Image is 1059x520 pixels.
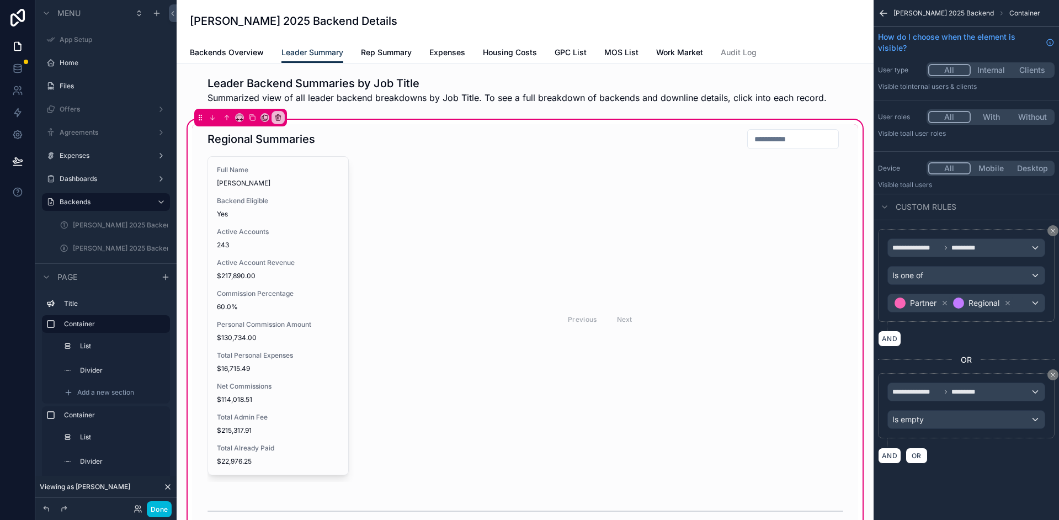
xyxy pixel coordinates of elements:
[1012,64,1053,76] button: Clients
[604,47,638,58] span: MOS List
[906,181,932,189] span: all users
[928,162,971,174] button: All
[878,164,922,173] label: Device
[878,129,1055,138] p: Visible to
[961,354,972,365] span: OR
[147,501,172,517] button: Done
[604,43,638,65] a: MOS List
[1009,9,1040,18] span: Container
[281,43,343,63] a: Leader Summary
[190,47,264,58] span: Backends Overview
[73,221,168,230] label: [PERSON_NAME] 2025 Backends Summary
[40,482,130,491] span: Viewing as [PERSON_NAME]
[73,244,168,253] label: [PERSON_NAME] 2025 Backends
[878,31,1041,54] span: How do I choose when the element is visible?
[80,433,159,442] label: List
[892,414,924,425] span: Is empty
[878,82,1055,91] p: Visible to
[906,448,928,464] button: OR
[80,457,159,466] label: Divider
[656,47,703,58] span: Work Market
[555,43,587,65] a: GPC List
[361,43,412,65] a: Rep Summary
[60,198,148,206] label: Backends
[80,366,159,375] label: Divider
[190,13,397,29] h1: [PERSON_NAME] 2025 Backend Details
[968,298,999,309] span: Regional
[878,113,922,121] label: User roles
[887,410,1045,429] button: Is empty
[60,174,148,183] label: Dashboards
[878,31,1055,54] a: How do I choose when the element is visible?
[971,111,1012,123] button: With
[971,64,1012,76] button: Internal
[60,59,163,67] label: Home
[80,342,159,351] label: List
[1012,111,1053,123] button: Without
[878,66,922,75] label: User type
[60,151,148,160] label: Expenses
[35,290,177,498] div: scrollable content
[721,43,757,65] a: Audit Log
[60,105,148,114] label: Offers
[483,43,537,65] a: Housing Costs
[281,47,343,58] span: Leader Summary
[60,82,163,91] label: Files
[909,452,924,460] span: OR
[483,47,537,58] span: Housing Costs
[887,294,1045,312] button: PartnerRegional
[906,129,946,137] span: All user roles
[57,8,81,19] span: Menu
[910,298,936,309] span: Partner
[971,162,1012,174] button: Mobile
[896,201,956,213] span: Custom rules
[361,47,412,58] span: Rep Summary
[1012,162,1053,174] button: Desktop
[57,272,77,283] span: Page
[721,47,757,58] span: Audit Log
[60,35,163,44] label: App Setup
[887,266,1045,285] button: Is one of
[64,320,161,328] label: Container
[928,64,971,76] button: All
[656,43,703,65] a: Work Market
[77,388,134,397] span: Add a new section
[555,47,587,58] span: GPC List
[893,9,994,18] span: [PERSON_NAME] 2025 Backend
[64,411,161,420] label: Container
[878,181,1055,189] p: Visible to
[878,331,901,347] button: AND
[928,111,971,123] button: All
[906,82,977,91] span: Internal users & clients
[190,43,264,65] a: Backends Overview
[429,43,465,65] a: Expenses
[60,128,148,137] label: Agreements
[64,299,161,308] label: Title
[892,270,923,281] span: Is one of
[878,448,901,464] button: AND
[429,47,465,58] span: Expenses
